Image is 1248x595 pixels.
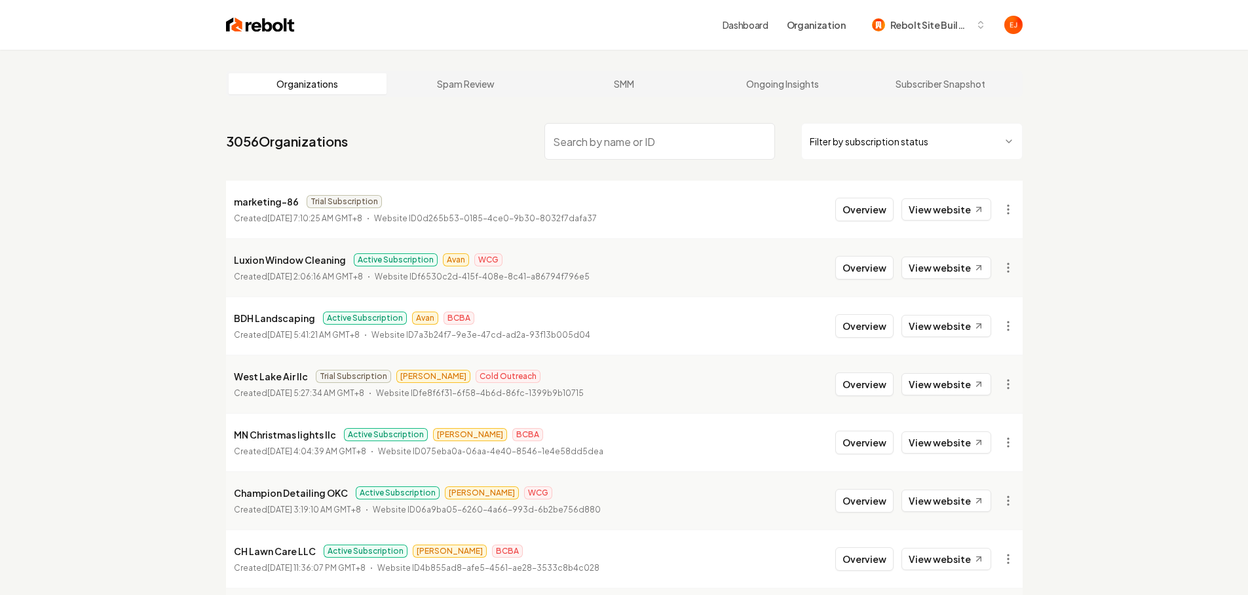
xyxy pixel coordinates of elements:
p: West Lake Air llc [234,369,308,384]
span: Avan [412,312,438,325]
a: Dashboard [723,18,768,31]
span: [PERSON_NAME] [413,545,487,558]
img: Rebolt Site Builder [872,18,885,31]
span: BCBA [444,312,474,325]
button: Overview [835,431,894,454]
span: WCG [524,486,552,499]
span: Active Subscription [344,428,428,441]
p: BDH Landscaping [234,310,315,326]
span: [PERSON_NAME] [445,486,519,499]
a: View website [901,198,991,221]
button: Overview [835,547,894,571]
button: Overview [835,489,894,513]
p: Created [234,445,366,458]
span: Cold Outreach [476,370,540,383]
p: Created [234,270,363,283]
time: [DATE] 7:10:25 AM GMT+8 [267,213,362,223]
span: WCG [474,253,502,266]
p: CH Lawn Care LLC [234,543,316,559]
button: Overview [835,314,894,338]
button: Overview [835,198,894,221]
button: Open user button [1004,16,1023,34]
button: Overview [835,372,894,396]
p: Created [234,387,364,400]
p: Website ID 075eba0a-06aa-4e40-8546-1e4e58dd5dea [378,445,603,458]
p: Website ID fe8f6f31-6f58-4b6d-86fc-1399b9b10715 [376,387,584,400]
time: [DATE] 4:04:39 AM GMT+8 [267,446,366,456]
span: Active Subscription [356,486,440,499]
a: View website [901,431,991,454]
a: Ongoing Insights [703,73,861,94]
span: Trial Subscription [316,370,391,383]
p: marketing-86 [234,194,299,209]
span: [PERSON_NAME] [433,428,507,441]
button: Organization [779,13,854,37]
a: View website [901,373,991,395]
span: Rebolt Site Builder [890,18,970,32]
span: Active Subscription [354,253,438,266]
p: Champion Detailing OKC [234,485,348,501]
input: Search by name or ID [544,123,775,160]
a: 3056Organizations [226,132,348,151]
p: Website ID 0d265b53-0185-4ce0-9b30-8032f7dafa37 [374,212,597,225]
time: [DATE] 11:36:07 PM GMT+8 [267,563,366,573]
a: View website [901,548,991,570]
time: [DATE] 3:19:10 AM GMT+8 [267,505,361,514]
img: Rebolt Logo [226,16,295,34]
p: Luxion Window Cleaning [234,252,346,268]
a: View website [901,490,991,512]
time: [DATE] 5:41:21 AM GMT+8 [267,330,360,340]
p: Created [234,212,362,225]
p: Created [234,329,360,342]
a: SMM [545,73,704,94]
a: View website [901,315,991,337]
span: Active Subscription [323,312,407,325]
span: Trial Subscription [307,195,382,208]
span: BCBA [512,428,543,441]
p: Website ID 06a9ba05-6260-4a66-993d-6b2be756d880 [373,503,601,516]
a: View website [901,257,991,279]
p: Website ID 4b855ad8-afe5-4561-ae28-3533c8b4c028 [377,562,599,575]
span: Active Subscription [324,545,407,558]
p: Website ID 7a3b24f7-9e3e-47cd-ad2a-93f13b005d04 [371,329,590,342]
p: Created [234,562,366,575]
span: BCBA [492,545,523,558]
span: Avan [443,253,469,266]
p: Created [234,503,361,516]
a: Spam Review [387,73,545,94]
a: Subscriber Snapshot [861,73,1020,94]
time: [DATE] 5:27:34 AM GMT+8 [267,388,364,398]
img: Eduard Joers [1004,16,1023,34]
button: Overview [835,256,894,279]
a: Organizations [229,73,387,94]
span: [PERSON_NAME] [396,370,470,383]
p: MN Christmas lights llc [234,427,336,442]
time: [DATE] 2:06:16 AM GMT+8 [267,272,363,281]
p: Website ID f6530c2d-415f-408e-8c41-a86794f796e5 [375,270,590,283]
